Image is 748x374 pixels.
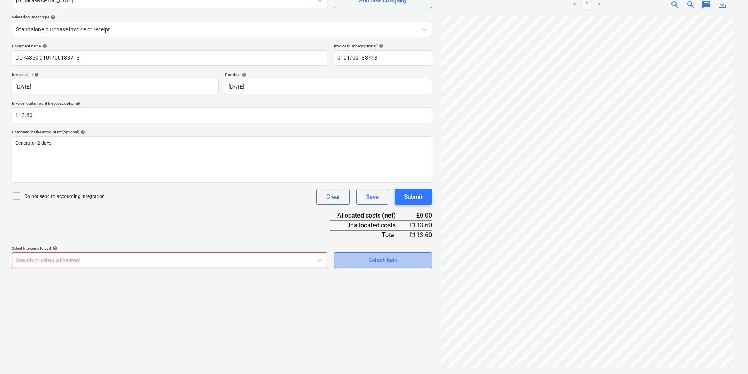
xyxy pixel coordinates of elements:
[395,189,432,205] button: Submit
[377,44,384,48] span: help
[12,50,327,66] input: Document name
[334,50,432,66] input: Invoice number
[12,44,327,49] div: Document name
[408,211,432,220] div: £0.00
[41,44,47,48] span: help
[330,211,409,220] div: Allocated costs (net)
[225,72,432,77] div: Due date
[12,72,219,77] div: Invoice date
[12,15,432,20] div: Select document type
[709,336,748,374] iframe: Chat Widget
[366,192,379,202] div: Save
[12,246,327,251] div: Select line-items to add
[240,73,247,77] span: help
[12,101,432,107] p: Invoice total amount (net cost, optional)
[330,230,409,240] div: Total
[12,129,432,134] div: Comment for the accountant (optional)
[33,73,39,77] span: help
[326,192,340,202] div: Clear
[79,130,85,134] span: help
[15,140,51,146] span: Generator 2 days
[330,220,409,230] div: Unallocated costs
[51,246,57,251] span: help
[408,230,432,240] div: £113.60
[368,255,397,265] div: Select bulk
[225,79,432,94] input: Due date not specified
[24,193,105,200] p: Do not send to accounting integration
[334,44,432,49] div: Invoice number (optional)
[316,189,350,205] button: Clear
[356,189,388,205] button: Save
[334,252,432,268] button: Select bulk
[12,79,219,94] input: Invoice date not specified
[12,107,432,123] input: Invoice total amount (net cost, optional)
[49,15,55,20] span: help
[404,192,422,202] div: Submit
[408,220,432,230] div: £113.60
